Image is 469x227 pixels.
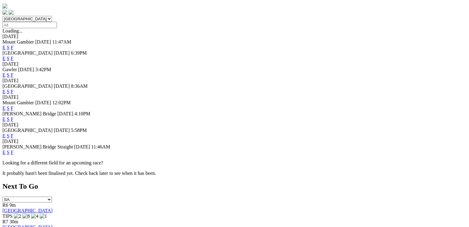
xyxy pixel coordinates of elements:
[2,39,34,44] span: Mount Gambier
[2,56,6,61] a: E
[2,150,6,155] a: E
[9,10,14,15] img: twitter.svg
[35,100,51,105] span: [DATE]
[7,117,10,122] a: S
[35,39,51,44] span: [DATE]
[22,214,30,219] img: 8
[11,56,14,61] a: F
[2,202,8,208] span: R6
[2,22,57,28] input: Select date
[2,34,467,39] div: [DATE]
[7,106,10,111] a: S
[2,117,6,122] a: E
[2,78,467,83] div: [DATE]
[54,83,70,89] span: [DATE]
[7,133,10,138] a: S
[2,144,73,149] span: [PERSON_NAME] Bridge Straight
[2,89,6,94] a: E
[7,45,10,50] a: S
[2,182,467,190] h2: Next To Go
[2,133,6,138] a: E
[7,72,10,78] a: S
[71,50,87,56] span: 6:39PM
[7,89,10,94] a: S
[52,100,71,105] span: 12:02PM
[11,45,14,50] a: F
[2,122,467,128] div: [DATE]
[57,111,73,116] span: [DATE]
[2,61,467,67] div: [DATE]
[2,83,53,89] span: [GEOGRAPHIC_DATA]
[2,160,467,166] p: Looking for a different field for an upcoming race?
[2,214,13,219] span: TIPS
[10,219,18,224] span: 30m
[40,214,47,219] img: 1
[2,10,7,15] img: facebook.svg
[71,128,87,133] span: 5:58PM
[2,219,8,224] span: R7
[2,171,156,176] partial: It probably hasn't been finalised yet. Check back later to see when it has been.
[7,150,10,155] a: S
[2,100,34,105] span: Mount Gambier
[2,139,467,144] div: [DATE]
[11,150,14,155] a: F
[11,72,14,78] a: F
[52,39,71,44] span: 11:47AM
[11,106,14,111] a: F
[91,144,110,149] span: 11:46AM
[2,106,6,111] a: E
[74,111,90,116] span: 4:10PM
[10,202,16,208] span: 9m
[2,50,53,56] span: [GEOGRAPHIC_DATA]
[7,56,10,61] a: S
[54,50,70,56] span: [DATE]
[2,111,56,116] span: [PERSON_NAME] Bridge
[74,144,90,149] span: [DATE]
[11,133,14,138] a: F
[11,89,14,94] a: F
[2,4,7,9] img: logo-grsa-white.png
[2,28,22,33] span: Loading...
[35,67,51,72] span: 3:42PM
[2,67,17,72] span: Gawler
[14,214,21,219] img: 2
[31,214,38,219] img: 4
[54,128,70,133] span: [DATE]
[11,117,14,122] a: F
[2,128,53,133] span: [GEOGRAPHIC_DATA]
[2,45,6,50] a: E
[18,67,34,72] span: [DATE]
[2,72,6,78] a: E
[2,208,53,213] a: [GEOGRAPHIC_DATA]
[2,94,467,100] div: [DATE]
[71,83,88,89] span: 8:36AM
